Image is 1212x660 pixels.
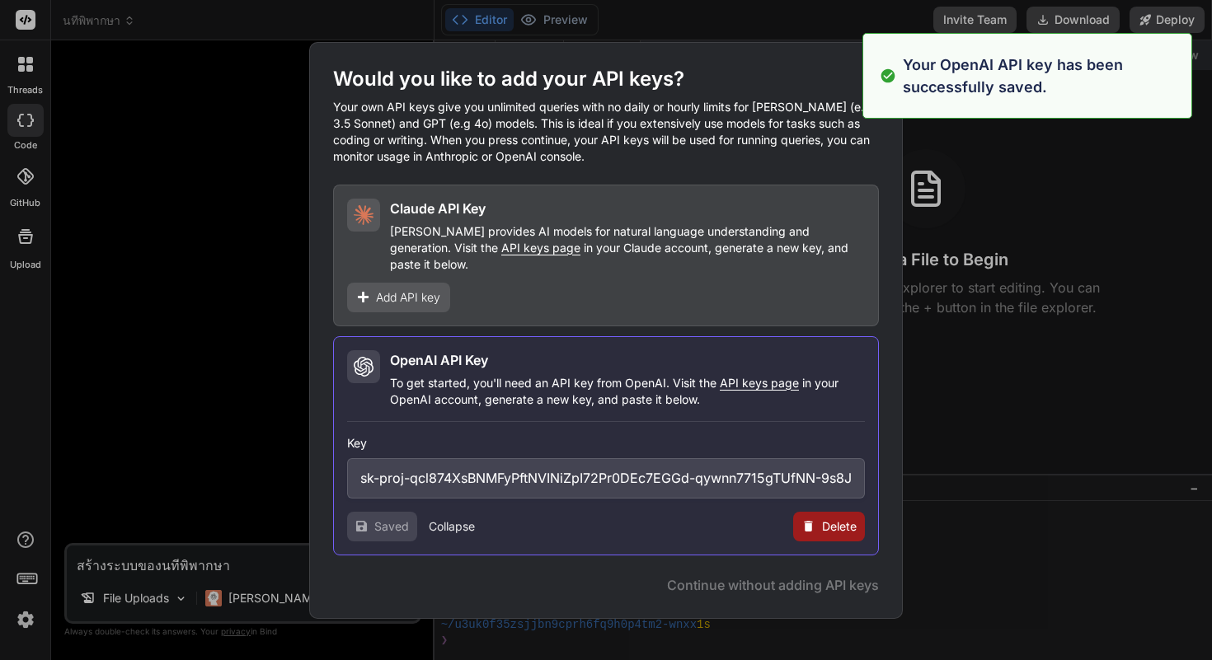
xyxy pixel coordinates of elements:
[822,518,857,535] span: Delete
[347,458,865,499] input: Enter API Key
[501,241,580,255] span: API keys page
[429,518,475,535] button: Collapse
[793,512,865,541] button: Delete
[667,575,879,595] button: Continue without adding API keys
[333,66,879,92] h1: Would you like to add your API keys?
[376,289,440,306] span: Add API key
[333,99,879,165] p: Your own API keys give you unlimited queries with no daily or hourly limits for [PERSON_NAME] (e....
[390,350,488,370] h2: OpenAI API Key
[347,435,865,452] h3: Key
[390,199,486,218] h2: Claude API Key
[390,375,865,408] p: To get started, you'll need an API key from OpenAI. Visit the in your OpenAI account, generate a ...
[720,376,799,390] span: API keys page
[390,223,865,273] p: [PERSON_NAME] provides AI models for natural language understanding and generation. Visit the in ...
[374,518,409,535] span: Saved
[880,54,896,98] img: alert
[903,54,1181,98] p: Your OpenAI API key has been successfully saved.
